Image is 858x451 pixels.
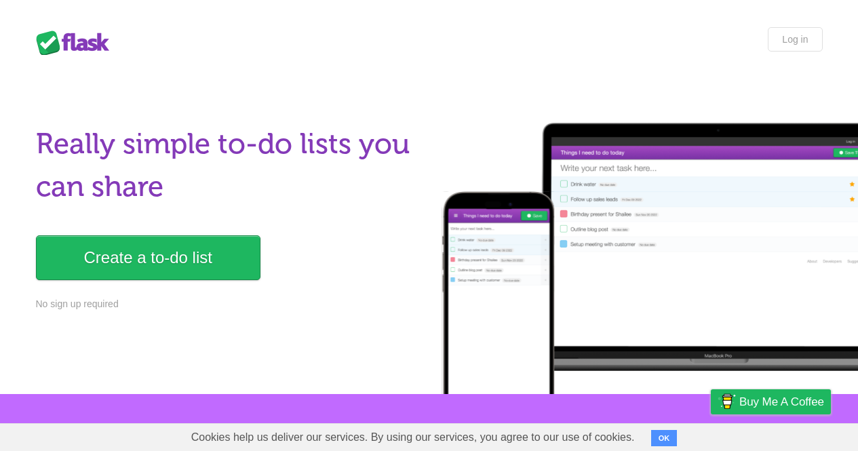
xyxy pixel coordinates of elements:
p: No sign up required [36,297,421,311]
span: Cookies help us deliver our services. By using our services, you agree to our use of cookies. [178,424,648,451]
h1: Really simple to-do lists you can share [36,123,421,208]
button: OK [651,430,678,446]
img: Buy me a coffee [718,390,736,413]
div: Flask Lists [36,31,117,55]
a: Log in [768,27,822,52]
a: Create a to-do list [36,235,260,280]
a: Buy me a coffee [711,389,831,414]
span: Buy me a coffee [739,390,824,414]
